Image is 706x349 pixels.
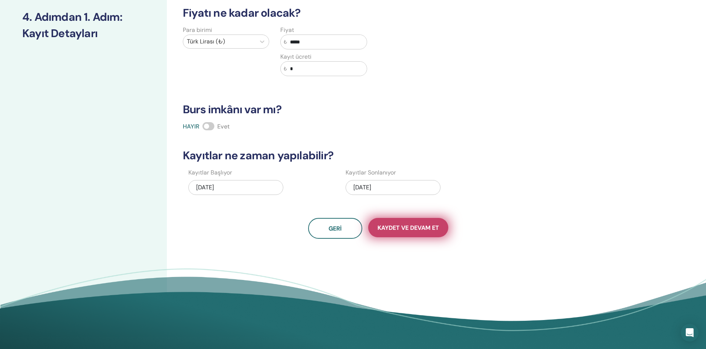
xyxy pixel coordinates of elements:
[217,123,230,130] font: Evet
[22,10,120,24] font: 4. Adımdan 1. Adım
[368,218,448,237] button: Kaydet ve Devam Et
[346,169,396,176] font: Kayıtlar Sonlanıyor
[22,26,98,40] font: Kayıt Detayları
[188,169,232,176] font: Kayıtlar Başlıyor
[308,218,362,239] button: Geri
[120,10,122,24] font: :
[353,183,371,191] font: [DATE]
[280,26,294,34] font: Fiyat
[681,324,699,342] div: Intercom Messenger'ı açın
[183,148,333,163] font: Kayıtlar ne zaman yapılabilir?
[284,39,287,45] font: ₺
[183,102,281,117] font: Burs imkânı var mı?
[284,66,287,72] font: ₺
[377,224,439,232] font: Kaydet ve Devam Et
[183,6,301,20] font: Fiyatı ne kadar olacak?
[329,225,342,232] font: Geri
[280,53,311,61] font: Kayıt ücreti
[196,183,214,191] font: [DATE]
[183,123,199,130] font: HAYIR
[183,26,212,34] font: Para birimi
